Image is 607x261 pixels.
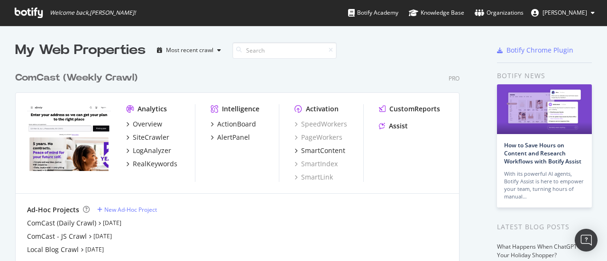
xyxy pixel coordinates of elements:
[133,159,177,169] div: RealKeywords
[27,104,111,171] img: www.xfinity.com
[497,71,592,81] div: Botify news
[93,232,112,240] a: [DATE]
[15,71,141,85] a: ComCast (Weekly Crawl)
[222,104,259,114] div: Intelligence
[524,5,602,20] button: [PERSON_NAME]
[294,119,347,129] a: SpeedWorkers
[133,119,162,129] div: Overview
[27,232,87,241] a: ComCast - JS Crawl
[166,47,213,53] div: Most recent crawl
[475,8,524,18] div: Organizations
[85,245,104,253] a: [DATE]
[497,222,592,232] div: Latest Blog Posts
[294,146,345,155] a: SmartContent
[575,229,598,252] div: Open Intercom Messenger
[153,43,225,58] button: Most recent crawl
[133,146,171,155] div: LogAnalyzer
[348,8,398,18] div: Botify Academy
[217,133,250,142] div: AlertPanel
[27,205,79,215] div: Ad-Hoc Projects
[126,146,171,155] a: LogAnalyzer
[497,84,592,134] img: How to Save Hours on Content and Research Workflows with Botify Assist
[97,206,157,214] a: New Ad-Hoc Project
[15,71,138,85] div: ComCast (Weekly Crawl)
[294,133,342,142] a: PageWorkers
[126,159,177,169] a: RealKeywords
[504,141,581,165] a: How to Save Hours on Content and Research Workflows with Botify Assist
[301,146,345,155] div: SmartContent
[306,104,339,114] div: Activation
[15,41,146,60] div: My Web Properties
[506,45,573,55] div: Botify Chrome Plugin
[409,8,464,18] div: Knowledge Base
[138,104,167,114] div: Analytics
[50,9,136,17] span: Welcome back, [PERSON_NAME] !
[389,121,408,131] div: Assist
[103,219,121,227] a: [DATE]
[294,172,333,182] a: SmartLink
[497,45,573,55] a: Botify Chrome Plugin
[497,243,583,259] a: What Happens When ChatGPT Is Your Holiday Shopper?
[504,170,585,200] div: With its powerful AI agents, Botify Assist is here to empower your team, turning hours of manual…
[379,104,440,114] a: CustomReports
[104,206,157,214] div: New Ad-Hoc Project
[133,133,169,142] div: SiteCrawler
[27,245,79,254] a: Local Blog Crawl
[543,9,587,17] span: Eric Regan
[294,159,338,169] a: SmartIndex
[27,218,96,228] a: ComCast (Daily Crawl)
[211,119,256,129] a: ActionBoard
[389,104,440,114] div: CustomReports
[126,133,169,142] a: SiteCrawler
[211,133,250,142] a: AlertPanel
[217,119,256,129] div: ActionBoard
[126,119,162,129] a: Overview
[449,74,460,82] div: Pro
[379,121,408,131] a: Assist
[232,42,337,59] input: Search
